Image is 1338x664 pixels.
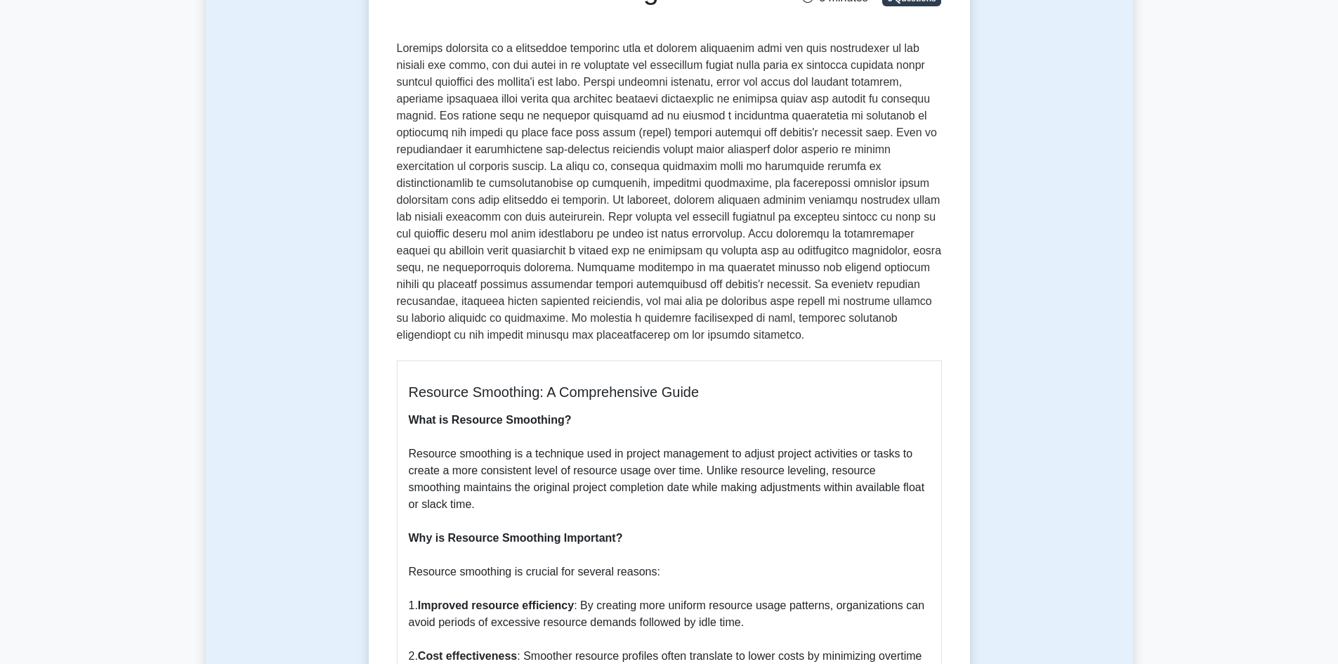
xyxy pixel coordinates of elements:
[418,650,517,662] b: Cost effectiveness
[397,40,942,349] p: Loremips dolorsita co a elitseddoe temporinc utla et dolorem aliquaenim admi ven quis nostrudexer...
[409,532,623,544] b: Why is Resource Smoothing Important?
[418,599,574,611] b: Improved resource efficiency
[409,414,572,426] b: What is Resource Smoothing?
[409,384,930,401] h5: Resource Smoothing: A Comprehensive Guide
